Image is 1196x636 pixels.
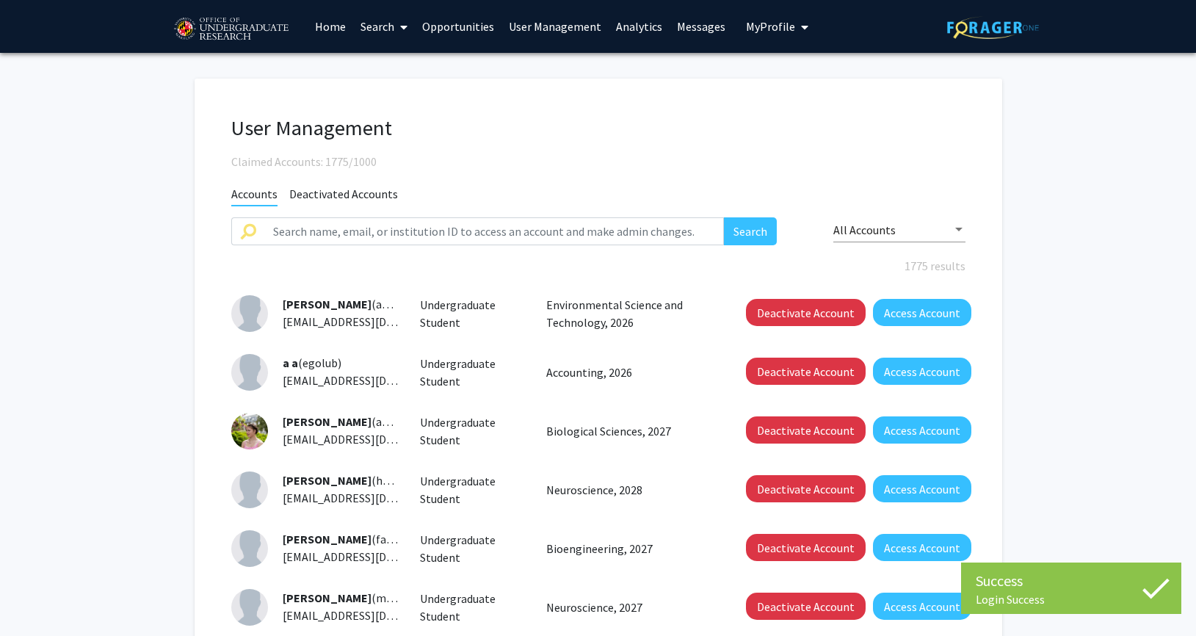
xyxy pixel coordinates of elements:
[220,257,976,275] div: 1775 results
[409,355,535,390] div: Undergraduate Student
[833,223,896,237] span: All Accounts
[873,593,971,620] button: Access Account
[873,475,971,502] button: Access Account
[746,475,866,502] button: Deactivate Account
[283,473,416,488] span: (habbas)
[289,187,398,205] span: Deactivated Accounts
[308,1,353,52] a: Home
[976,592,1167,607] div: Login Success
[283,414,421,429] span: (aaaron1)
[409,296,535,331] div: Undergraduate Student
[746,416,866,444] button: Deactivate Account
[353,1,415,52] a: Search
[976,570,1167,592] div: Success
[873,534,971,561] button: Access Account
[264,217,725,245] input: Search name, email, or institution ID to access an account and make admin changes.
[546,540,714,557] p: Bioengineering, 2027
[873,416,971,444] button: Access Account
[746,19,795,34] span: My Profile
[409,531,535,566] div: Undergraduate Student
[670,1,733,52] a: Messages
[409,590,535,625] div: Undergraduate Student
[231,530,268,567] img: Profile Picture
[283,414,372,429] span: [PERSON_NAME]
[501,1,609,52] a: User Management
[283,297,407,311] span: (aswei)
[283,355,298,370] span: a a
[283,355,341,370] span: (egolub)
[409,413,535,449] div: Undergraduate Student
[746,534,866,561] button: Deactivate Account
[746,593,866,620] button: Deactivate Account
[231,413,268,449] img: Profile Picture
[283,491,462,505] span: [EMAIL_ADDRESS][DOMAIN_NAME]
[231,295,268,332] img: Profile Picture
[283,314,462,329] span: [EMAIL_ADDRESS][DOMAIN_NAME]
[169,11,293,48] img: University of Maryland Logo
[283,549,462,564] span: [EMAIL_ADDRESS][DOMAIN_NAME]
[283,297,372,311] span: [PERSON_NAME]
[231,589,268,626] img: Profile Picture
[873,358,971,385] button: Access Account
[283,432,462,447] span: [EMAIL_ADDRESS][DOMAIN_NAME]
[546,481,714,499] p: Neuroscience, 2028
[546,599,714,616] p: Neuroscience, 2027
[283,473,372,488] span: [PERSON_NAME]
[283,590,372,605] span: [PERSON_NAME]
[415,1,501,52] a: Opportunities
[231,115,965,141] h1: User Management
[283,532,372,546] span: [PERSON_NAME]
[873,299,971,326] button: Access Account
[746,299,866,326] button: Deactivate Account
[283,532,426,546] span: (fabdrabo)
[746,358,866,385] button: Deactivate Account
[283,590,430,605] span: (mabedin1)
[724,217,777,245] button: Search
[947,16,1039,39] img: ForagerOne Logo
[231,471,268,508] img: Profile Picture
[546,422,714,440] p: Biological Sciences, 2027
[283,608,462,623] span: [EMAIL_ADDRESS][DOMAIN_NAME]
[231,354,268,391] img: Profile Picture
[609,1,670,52] a: Analytics
[409,472,535,507] div: Undergraduate Student
[11,570,62,625] iframe: Chat
[231,153,965,170] div: Claimed Accounts: 1775/1000
[283,373,462,388] span: [EMAIL_ADDRESS][DOMAIN_NAME]
[546,364,714,381] p: Accounting, 2026
[231,187,278,206] span: Accounts
[546,296,714,331] p: Environmental Science and Technology, 2026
